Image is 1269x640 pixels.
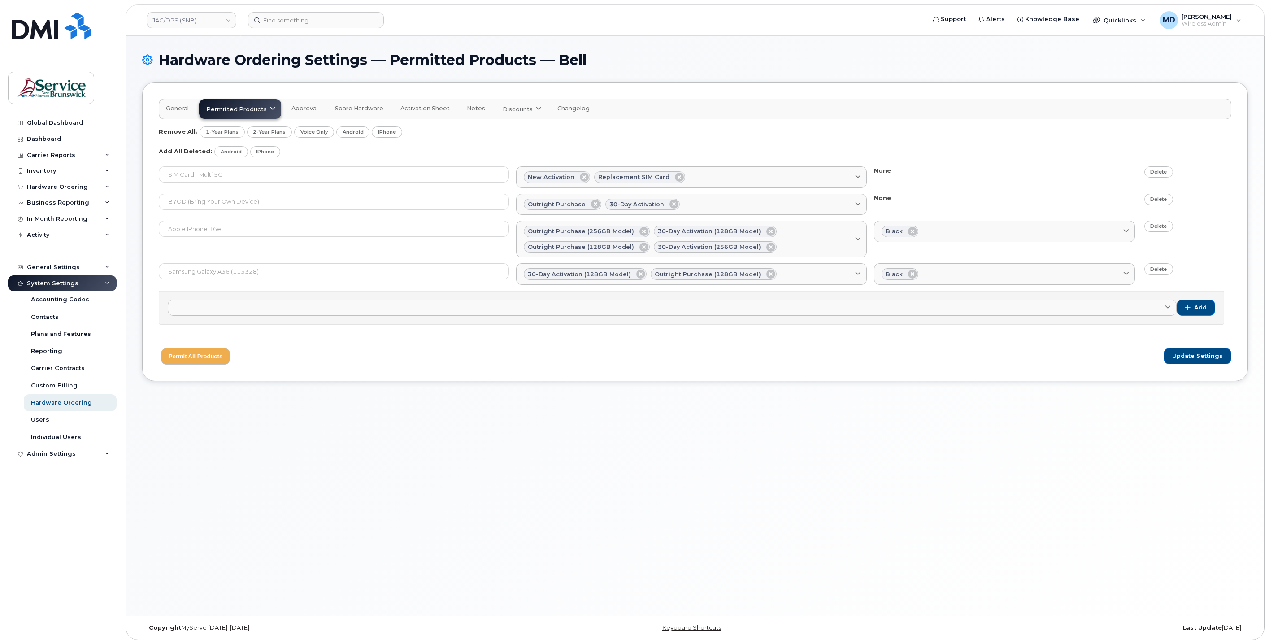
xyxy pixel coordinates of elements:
[528,243,634,251] span: Outright purchase (128GB model)
[206,105,267,113] span: Permitted Products
[1177,300,1215,316] button: Add
[886,227,903,235] span: Black
[662,624,721,631] a: Keyboard Shortcuts
[528,200,586,209] span: Outright purchase
[516,166,866,188] a: New ActivationReplacement SIM Card
[294,126,334,138] a: Voice Only
[214,146,248,157] a: Android
[609,200,664,209] span: 30-day activation
[142,624,511,631] div: MyServe [DATE]–[DATE]
[528,270,631,279] span: 30-day activation (128GB model)
[658,243,761,251] span: 30-day activation (256GB model)
[874,221,1135,242] a: Black
[551,99,596,119] a: Changelog
[516,263,866,285] a: 30-day activation (128GB model)Outright purchase (128GB model)
[1172,352,1223,360] span: Update Settings
[1144,263,1173,274] a: Delete
[1144,166,1173,178] a: Delete
[495,99,547,119] a: Discounts
[250,146,281,157] a: iPhone
[291,105,318,112] span: Approval
[372,126,402,138] a: iPhone
[394,99,456,119] a: Activation Sheet
[1164,348,1231,364] button: Update Settings
[874,263,1135,285] a: Black
[598,173,669,181] span: Replacement SIM Card
[1144,194,1173,205] a: Delete
[159,128,197,135] strong: Remove All:
[879,624,1248,631] div: [DATE]
[467,105,485,112] span: Notes
[200,126,245,138] a: 1-Year Plans
[516,194,866,215] a: Outright purchase30-day activation
[328,99,390,119] a: Spare Hardware
[161,348,230,365] button: Permit All Products
[516,221,866,257] a: Outright purchase (256GB model)30-day activation (128GB model)Outright purchase (128GB model)30-d...
[285,99,325,119] a: Approval
[874,166,891,175] label: None
[1182,624,1222,631] strong: Last Update
[886,270,903,279] span: Black
[336,126,370,138] a: Android
[335,105,383,112] span: Spare Hardware
[503,105,533,113] span: Discounts
[655,270,761,279] span: Outright purchase (128GB model)
[400,105,450,112] span: Activation Sheet
[142,52,1248,68] h1: Hardware Ordering Settings — Permitted Products — Bell
[1144,221,1173,232] a: Delete
[159,148,212,155] strong: Add All Deleted:
[528,227,634,235] span: Outright purchase (256GB model)
[159,99,196,119] a: General
[166,105,189,112] span: General
[658,227,761,235] span: 30-day activation (128GB model)
[247,126,292,138] a: 2-Year Plans
[460,99,492,119] a: Notes
[1194,304,1207,312] span: Add
[874,194,891,202] label: None
[199,99,281,119] a: Permitted Products
[149,624,181,631] strong: Copyright
[528,173,574,181] span: New Activation
[557,105,590,112] span: Changelog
